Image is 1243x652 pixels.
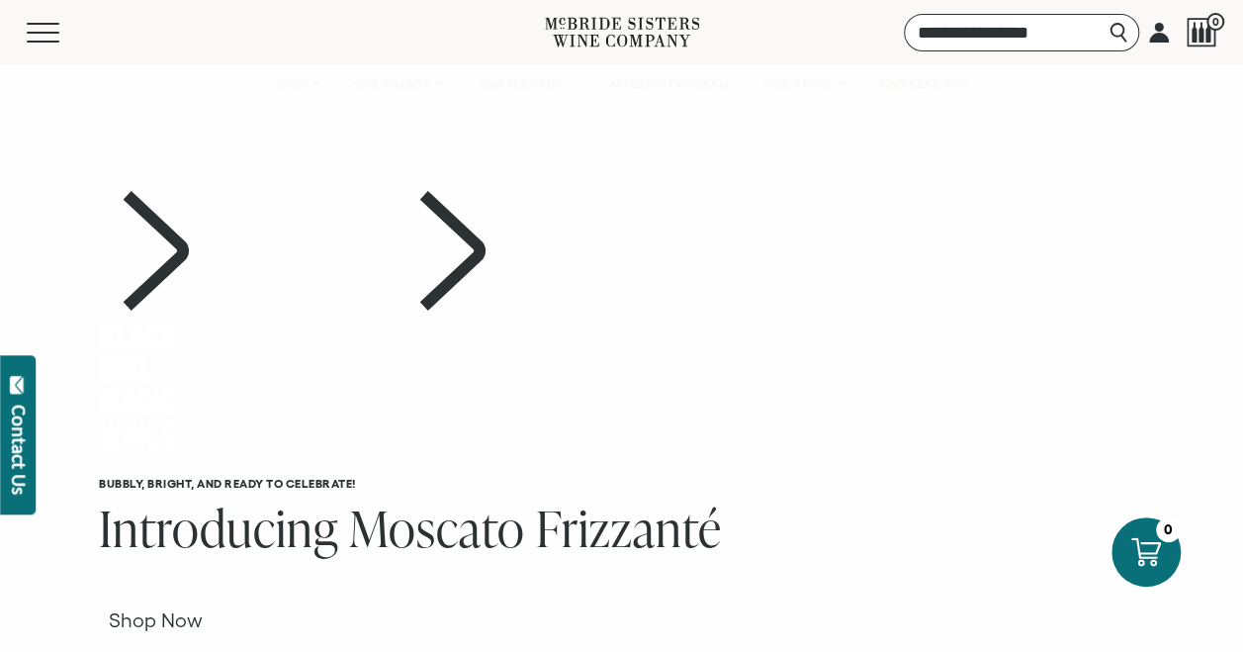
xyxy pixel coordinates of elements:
span: FIND NEAR YOU [880,77,969,91]
div: 0 [1156,517,1181,542]
h6: Bubbly, bright, and ready to celebrate! [99,477,1144,491]
span: JOIN THE CLUB [478,77,563,91]
a: OUR STORY [752,64,857,104]
span: SHOP [275,77,309,91]
a: AFFILIATE PROGRAM [596,64,743,104]
a: Shop Now [99,600,213,641]
span: Shop Now [109,609,203,631]
img: bgm-logo-cropped.png [99,310,178,477]
a: FIND NEAR YOU [867,64,982,104]
span: AFFILIATE PROGRAM [609,77,730,91]
span: Introducing [99,494,338,562]
a: OUR BRANDS [341,64,455,104]
img: account icon [1149,23,1169,43]
a: SHOP [262,64,331,104]
span: Frizzanté [536,494,722,562]
span: OUR STORY [764,77,834,91]
div: Contact Us [9,405,29,495]
a: JOIN THE CLUB [465,64,586,104]
button: Mobile Menu Trigger [27,23,98,43]
span: OUR BRANDS [354,77,431,91]
span: 0 [1206,13,1224,31]
span: Moscato [349,494,525,562]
